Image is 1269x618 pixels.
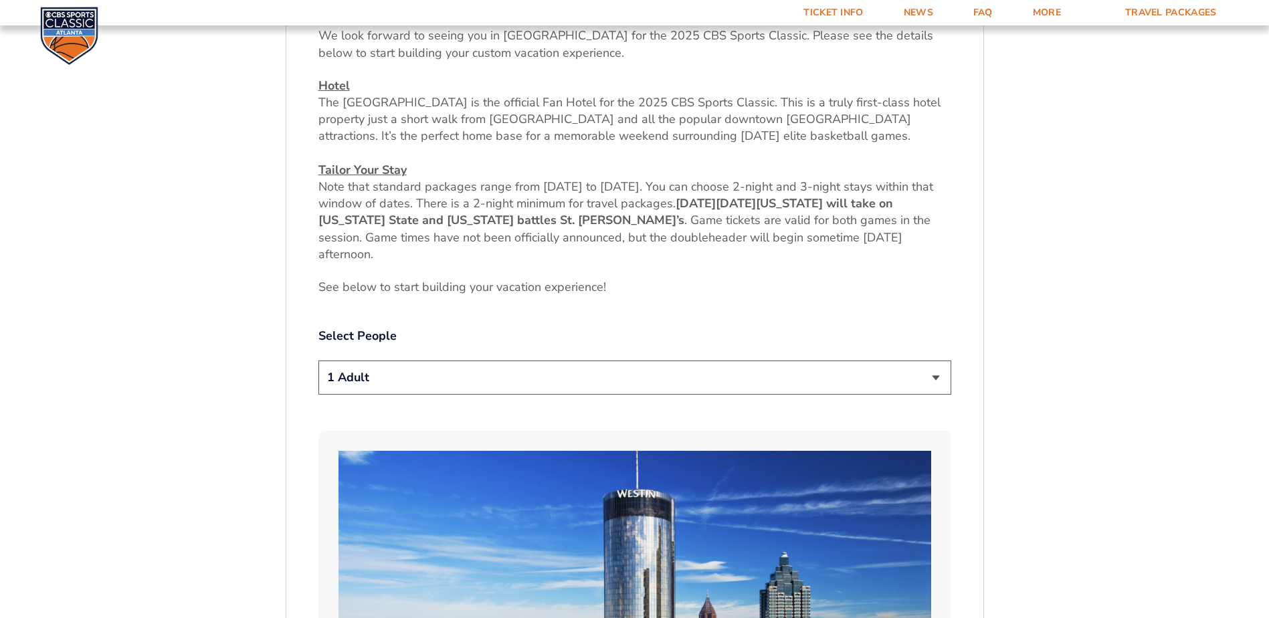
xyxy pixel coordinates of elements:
[318,94,941,144] span: The [GEOGRAPHIC_DATA] is the official Fan Hotel for the 2025 CBS Sports Classic. This is a truly ...
[551,279,606,295] span: xperience!
[318,328,951,344] label: Select People
[318,279,951,296] p: See below to start building your vacation e
[318,195,893,228] strong: [US_STATE] will take on [US_STATE] State and [US_STATE] battles St. [PERSON_NAME]’s
[318,212,931,262] span: . Game tickets are valid for both games in the session. Game times have not been officially annou...
[318,78,350,94] u: Hotel
[318,162,407,178] u: Tailor Your Stay
[318,27,951,61] p: We look forward to seeing you in [GEOGRAPHIC_DATA] for the 2025 CBS Sports Classic. Please see th...
[40,7,98,65] img: CBS Sports Classic
[318,179,933,211] span: Note that standard packages range from [DATE] to [DATE]. You can choose 2-night and 3-night stays...
[676,195,756,211] strong: [DATE][DATE]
